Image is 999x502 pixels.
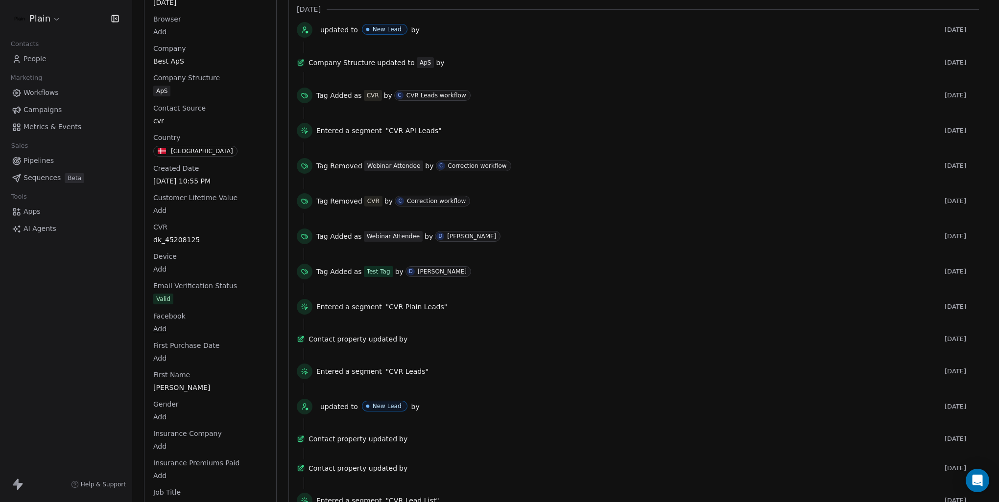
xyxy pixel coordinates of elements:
[418,268,467,275] div: [PERSON_NAME]
[14,13,25,24] img: Plain-Logo-Tile.png
[411,25,420,35] span: by
[425,231,433,241] span: by
[151,399,181,409] span: Gender
[966,469,989,492] div: Open Intercom Messenger
[354,231,362,241] span: as
[411,402,420,411] span: by
[309,334,335,344] span: Contact
[337,334,397,344] span: property updated
[425,161,433,171] span: by
[367,232,420,241] div: Webinar Attendee
[153,56,267,66] span: Best ApS
[399,463,407,473] span: by
[153,116,267,126] span: cvr
[367,197,380,205] div: CVR
[945,162,979,170] span: [DATE]
[420,58,431,68] div: ApS
[156,294,170,304] div: Valid
[151,370,192,380] span: First Name
[316,126,382,136] span: Entered a segment
[398,91,401,99] div: C
[6,70,47,85] span: Marketing
[367,161,420,170] div: Webinar Attendee
[151,487,183,497] span: Job Title
[337,434,397,444] span: property updated
[945,303,979,311] span: [DATE]
[945,335,979,343] span: [DATE]
[384,91,392,100] span: by
[71,480,126,488] a: Help & Support
[151,103,208,113] span: Contact Source
[438,232,442,240] div: D
[151,73,222,83] span: Company Structure
[316,161,362,171] span: Tag Removed
[24,88,59,98] span: Workflows
[151,281,239,291] span: Email Verification Status
[377,58,415,68] span: updated to
[945,435,979,443] span: [DATE]
[945,367,979,375] span: [DATE]
[395,267,404,276] span: by
[309,463,335,473] span: Contact
[151,251,179,261] span: Device
[447,233,496,240] div: [PERSON_NAME]
[354,267,362,276] span: as
[171,147,233,155] div: [GEOGRAPHIC_DATA]
[24,122,81,132] span: Metrics & Events
[8,153,124,169] a: Pipelines
[945,59,979,67] span: [DATE]
[12,10,63,27] button: Plain
[81,480,126,488] span: Help & Support
[151,222,169,232] span: CVR
[8,170,124,186] a: SequencesBeta
[320,25,358,35] span: updated to
[153,235,267,245] span: dk_45208125
[151,458,241,468] span: Insurance Premiums Paid
[65,173,84,183] span: Beta
[153,383,267,392] span: [PERSON_NAME]
[316,366,382,376] span: Entered a segment
[153,176,267,186] span: [DATE] 10:55 PM
[24,206,41,217] span: Apps
[7,138,32,153] span: Sales
[24,173,61,183] span: Sequences
[151,133,183,142] span: Country
[399,197,402,205] div: C
[24,224,56,234] span: AI Agents
[151,429,224,438] span: Insurance Company
[945,127,979,135] span: [DATE]
[320,402,358,411] span: updated to
[24,156,54,166] span: Pipelines
[24,54,47,64] span: People
[153,412,267,422] span: Add
[151,14,183,24] span: Browser
[399,334,407,344] span: by
[8,221,124,237] a: AI Agents
[945,91,979,99] span: [DATE]
[386,302,447,312] span: "CVR Plain Leads"
[153,264,267,274] span: Add
[406,92,466,99] div: CVR Leads workflow
[316,302,382,312] span: Entered a segment
[367,91,379,100] div: CVR
[337,463,397,473] span: property updated
[354,91,362,100] span: as
[153,324,267,334] span: Add
[439,162,443,170] div: C
[151,311,188,321] span: Facebook
[373,26,402,33] div: New Lead
[309,434,335,444] span: Contact
[945,197,979,205] span: [DATE]
[945,403,979,411] span: [DATE]
[373,403,402,410] div: New Lead
[407,198,466,205] div: Correction workflow
[297,4,321,14] span: [DATE]
[384,196,393,206] span: by
[309,58,375,68] span: Company Structure
[7,189,31,204] span: Tools
[156,86,167,96] div: ApS
[316,196,362,206] span: Tag Removed
[945,232,979,240] span: [DATE]
[448,162,507,169] div: Correction workflow
[151,44,188,53] span: Company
